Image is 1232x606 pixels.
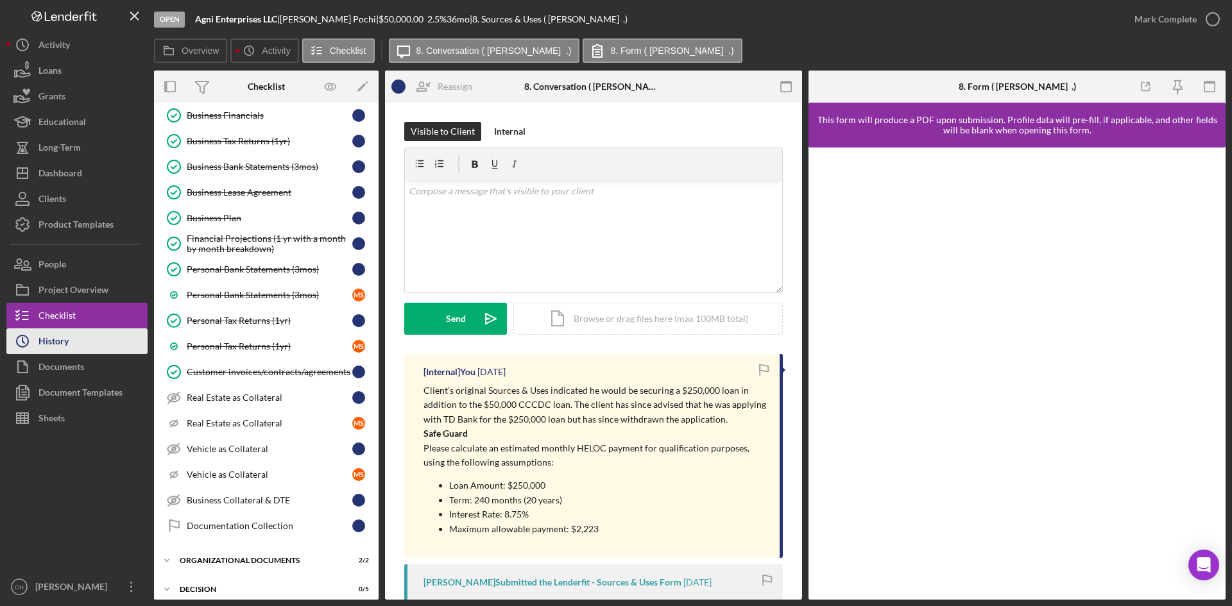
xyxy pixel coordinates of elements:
[447,14,470,24] div: 36 mo
[160,333,372,359] a: Personal Tax Returns (1yr)MS
[477,367,506,377] time: 2025-07-16 12:56
[187,469,352,480] div: Vehicle as Collateral
[424,367,475,377] div: [Internal] You
[32,574,116,603] div: [PERSON_NAME]
[1122,6,1226,32] button: Mark Complete
[815,115,1219,135] div: This form will produce a PDF upon submission. Profile data will pre-fill, if applicable, and othe...
[180,557,337,564] div: Organizational Documents
[160,128,372,154] a: Business Tax Returns (1yr)
[160,103,372,128] a: Business Financials
[160,487,372,513] a: Business Collateral & DTE
[346,585,369,593] div: 0 / 5
[352,468,365,481] div: M S
[160,462,372,487] a: Vehicle as CollateralMS
[683,577,712,587] time: 2025-07-16 12:46
[302,38,375,63] button: Checklist
[438,74,472,99] div: Reassign
[187,444,352,454] div: Vehicle as Collateral
[160,257,372,282] a: Personal Bank Statements (3mos)
[187,110,352,121] div: Business Financials
[488,122,532,141] button: Internal
[187,341,352,351] div: Personal Tax Returns (1yr)
[160,231,372,257] a: Financial Projections (1 yr with a month by month breakdown)
[187,418,352,428] div: Real Estate as Collateral
[160,180,372,205] a: Business Lease Agreement
[187,233,352,254] div: Financial Projections (1 yr with a month by month breakdown)
[583,38,742,63] button: 8. Form ( [PERSON_NAME] .)
[160,308,372,333] a: Personal Tax Returns (1yr)
[352,289,365,301] div: M S
[187,162,352,172] div: Business Bank Statements (3mos)
[385,74,485,99] button: Reassign
[15,584,24,591] text: CH
[959,81,1076,92] div: 8. Form ( [PERSON_NAME] .)
[187,521,352,531] div: Documentation Collection
[424,426,767,469] p: Please calculate an estimated monthly HELOC payment for qualification purposes, using the followi...
[346,557,369,564] div: 2 / 2
[187,187,352,198] div: Business Lease Agreement
[352,417,365,430] div: M S
[1188,550,1219,580] div: Open Intercom Messenger
[379,14,427,24] div: $50,000.00
[160,154,372,180] a: Business Bank Statements (3mos)
[160,205,372,231] a: Business Plan
[427,14,447,24] div: 2.5 %
[470,14,628,24] div: | 8. Sources & Uses ( [PERSON_NAME] .)
[160,282,372,308] a: Personal Bank Statements (3mos)MS
[330,46,366,56] label: Checklist
[424,428,468,439] strong: Safe Guard
[195,13,277,24] b: Agni Enterprises LLC
[160,410,372,436] a: Real Estate as CollateralMS
[821,160,1214,587] iframe: Lenderfit form
[446,303,466,335] div: Send
[389,38,580,63] button: 8. Conversation ( [PERSON_NAME] .)
[6,405,148,431] button: Sheets
[449,478,767,492] p: Loan Amount: $250,000
[160,513,372,539] a: Documentation Collection
[449,507,767,521] p: Interest Rate: 8.75%
[187,264,352,274] div: Personal Bank Statements (3mos)
[610,46,733,56] label: 8. Form ( [PERSON_NAME] .)
[411,122,475,141] div: Visible to Client
[154,12,185,28] div: Open
[280,14,379,24] div: [PERSON_NAME] Pochi |
[154,38,227,63] button: Overview
[524,81,663,92] div: 8. Conversation ( [PERSON_NAME] .)
[182,46,219,56] label: Overview
[187,213,352,223] div: Business Plan
[160,436,372,462] a: Vehicle as Collateral
[187,290,352,300] div: Personal Bank Statements (3mos)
